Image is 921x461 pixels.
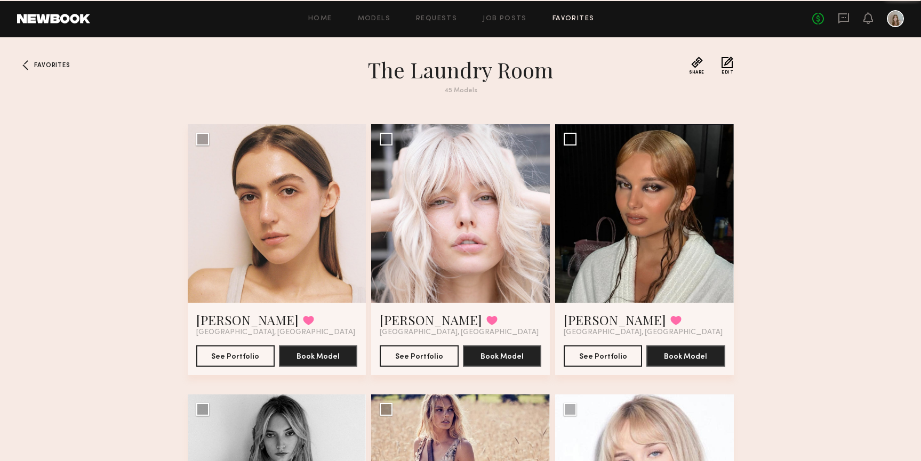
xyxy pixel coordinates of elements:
span: [GEOGRAPHIC_DATA], [GEOGRAPHIC_DATA] [380,328,539,337]
a: Favorites [17,56,34,74]
span: [GEOGRAPHIC_DATA], [GEOGRAPHIC_DATA] [564,328,723,337]
h1: The Laundry Room [269,56,653,83]
a: Models [358,15,390,22]
a: [PERSON_NAME] [196,311,299,328]
a: Job Posts [483,15,527,22]
button: Share [689,56,704,75]
button: Book Model [279,345,357,367]
a: Home [308,15,332,22]
button: Book Model [646,345,725,367]
a: Book Model [646,351,725,360]
a: Book Model [279,351,357,360]
button: Book Model [463,345,541,367]
span: Edit [722,70,733,75]
a: Book Model [463,351,541,360]
button: See Portfolio [380,345,458,367]
a: Favorites [552,15,595,22]
div: 45 Models [269,87,653,94]
button: See Portfolio [564,345,642,367]
a: [PERSON_NAME] [380,311,482,328]
button: Edit [722,56,733,75]
span: Favorites [34,62,70,69]
button: See Portfolio [196,345,275,367]
a: Requests [416,15,457,22]
span: Share [689,70,704,75]
span: [GEOGRAPHIC_DATA], [GEOGRAPHIC_DATA] [196,328,355,337]
a: [PERSON_NAME] [564,311,666,328]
